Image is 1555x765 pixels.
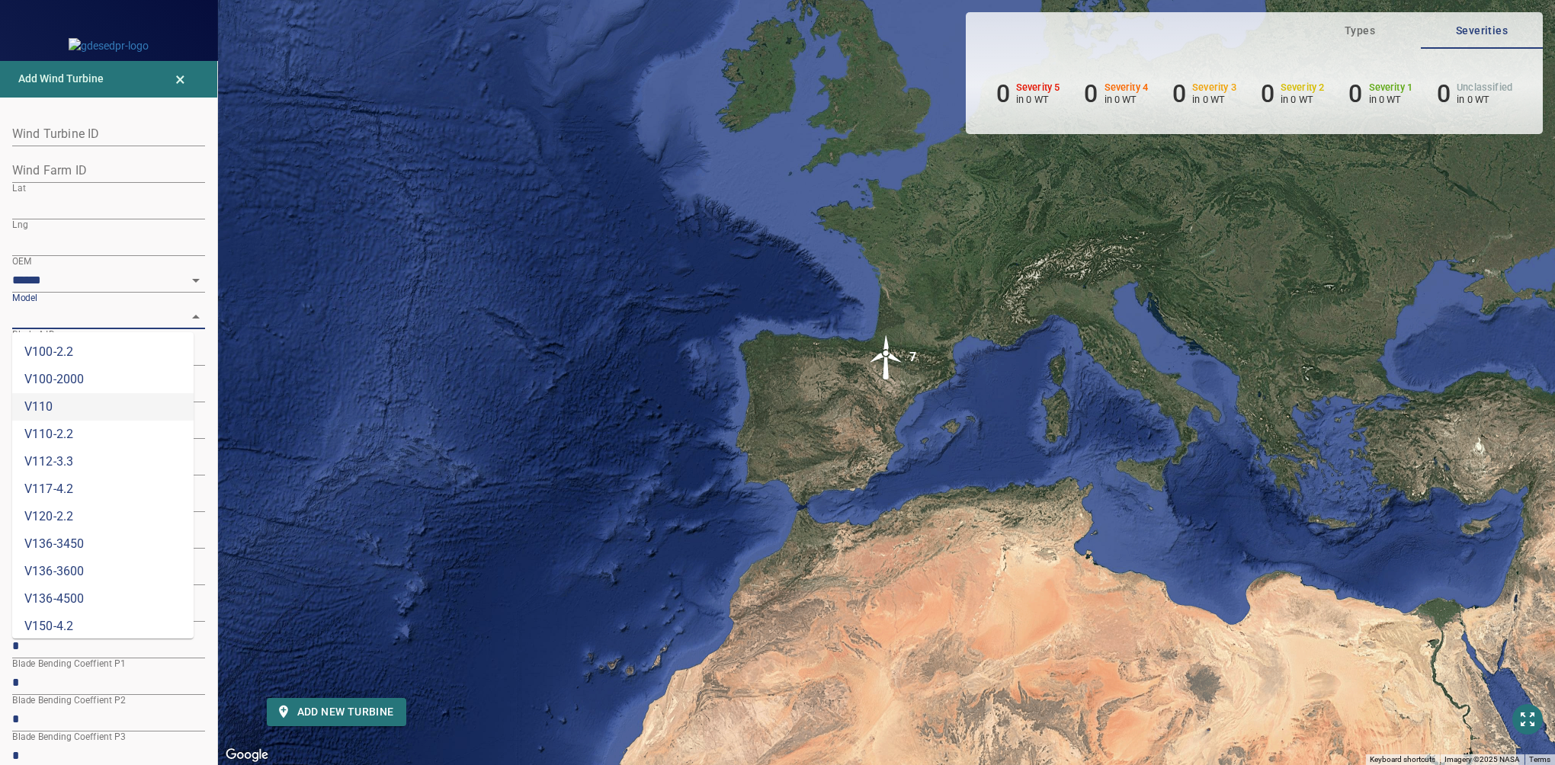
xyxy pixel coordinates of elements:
img: windFarmIcon.svg [864,334,909,380]
li: Severity 3 [1172,79,1236,108]
p: in 0 WT [1192,94,1236,105]
h6: Unclassified [1457,82,1512,93]
li: V136-3600 [12,558,194,585]
li: Severity 1 [1348,79,1412,108]
span: Types [1308,21,1412,40]
img: Google [222,745,272,765]
button: Keyboard shortcuts [1370,754,1435,765]
h6: Severity 1 [1369,82,1413,93]
h6: Severity 4 [1105,82,1149,93]
a: Open this area in Google Maps (opens a new window) [222,745,272,765]
li: V100-2000 [12,366,194,393]
button: Add new turbine [267,698,406,726]
div: 7 [909,334,916,380]
li: Severity 4 [1084,79,1148,108]
p: in 0 WT [1105,94,1149,105]
h6: 0 [1348,79,1362,108]
span: Imagery ©2025 NASA [1444,755,1520,763]
li: V117-4.2 [12,475,194,503]
li: V110 [12,393,194,421]
li: V120-2.2 [12,503,194,530]
h6: Severity 2 [1281,82,1325,93]
h6: 0 [1084,79,1098,108]
li: V136-4500 [12,585,194,613]
li: V136-3450 [12,530,194,558]
p: in 0 WT [1457,94,1512,105]
a: Terms (opens in new tab) [1529,755,1550,763]
li: Severity 2 [1261,79,1325,108]
h6: Severity 5 [1016,82,1060,93]
li: V150-4.2 [12,613,194,640]
li: Severity Unclassified [1437,79,1512,108]
h6: 0 [1437,79,1451,108]
li: Severity 5 [996,79,1060,108]
li: V110-2.2 [12,421,194,448]
p: in 0 WT [1016,94,1060,105]
h6: Severity 3 [1192,82,1236,93]
img: gdesedpr-logo [69,38,149,53]
h6: 0 [1172,79,1186,108]
p: in 0 WT [1281,94,1325,105]
span: Add new turbine [279,703,394,722]
li: V100-2.2 [12,338,194,366]
p: in 0 WT [1369,94,1413,105]
span: Severities [1430,21,1534,40]
gmp-advanced-marker: 7 [864,334,909,382]
h6: 0 [996,79,1010,108]
li: V112-3.3 [12,448,194,475]
h6: 0 [1261,79,1274,108]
